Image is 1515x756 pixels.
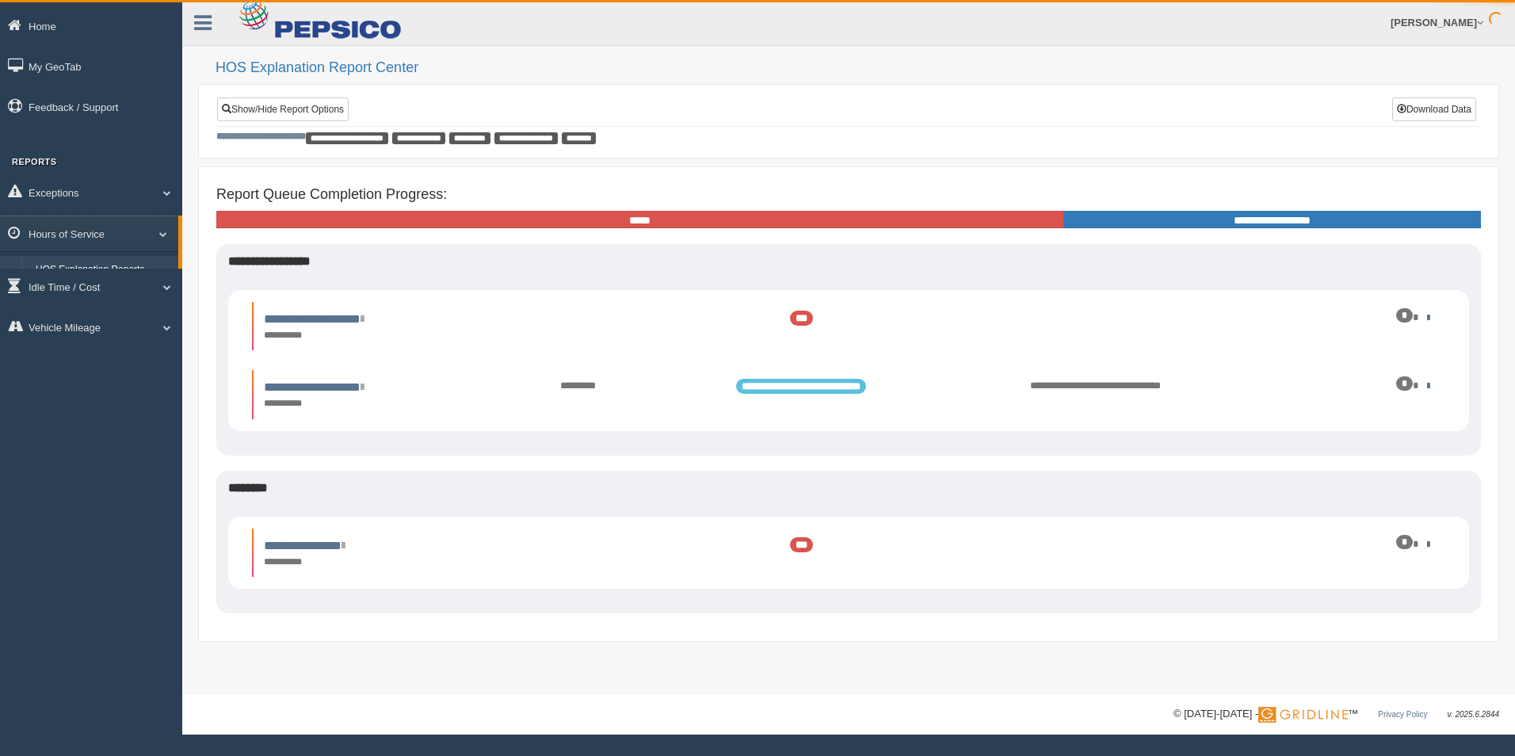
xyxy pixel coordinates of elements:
[1392,97,1476,121] button: Download Data
[217,97,349,121] a: Show/Hide Report Options
[216,60,1499,76] h2: HOS Explanation Report Center
[252,370,1445,418] li: Expand
[1378,710,1427,719] a: Privacy Policy
[1258,707,1348,723] img: Gridline
[1173,706,1499,723] div: © [DATE]-[DATE] - ™
[252,529,1445,577] li: Expand
[216,187,1481,203] h4: Report Queue Completion Progress:
[252,302,1445,350] li: Expand
[1448,710,1499,719] span: v. 2025.6.2844
[29,256,178,284] a: HOS Explanation Reports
